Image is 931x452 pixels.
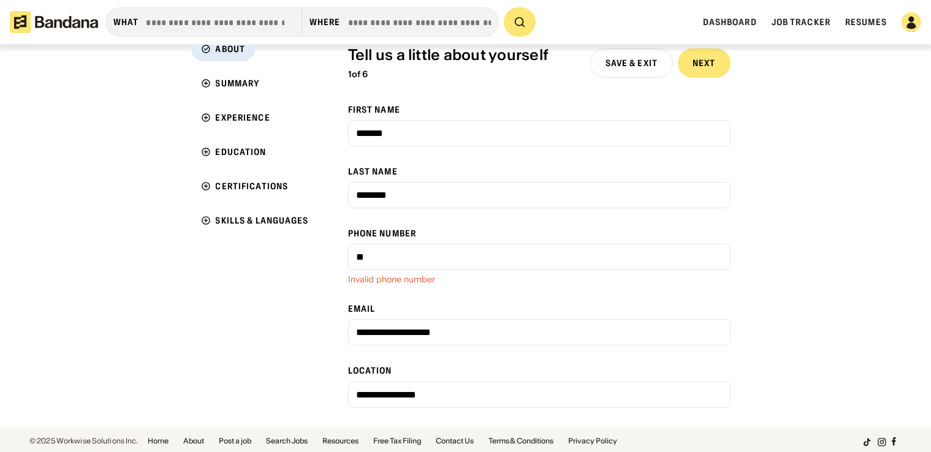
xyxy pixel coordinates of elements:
div: Skills & Languages [216,216,309,225]
a: Search Jobs [266,437,308,445]
a: Education [191,140,319,164]
div: Email [348,303,731,314]
a: Dashboard [703,17,757,28]
img: Bandana logotype [10,11,98,33]
div: Save & Exit [606,59,658,67]
a: Contact Us [436,437,474,445]
div: Invalid phone number [348,275,731,284]
div: Last Name [348,166,731,177]
div: About [216,45,246,53]
a: Resumes [845,17,887,28]
div: First Name [348,104,731,115]
div: what [113,17,139,28]
div: Experience [216,113,270,122]
a: Home [148,437,169,445]
a: Post a job [219,437,251,445]
a: About [183,437,204,445]
a: About [191,37,319,61]
div: Summary [216,79,260,88]
a: Certifications [191,174,319,198]
a: Resources [322,437,359,445]
div: Where [310,17,341,28]
a: Skills & Languages [191,208,319,233]
div: Education [216,148,267,156]
div: Tell us a little about yourself [348,47,549,64]
div: Phone Number [348,228,731,239]
a: Privacy Policy [569,437,618,445]
div: Certifications [216,182,289,190]
a: Job Tracker [772,17,830,28]
a: Terms & Conditions [488,437,554,445]
div: © 2025 Workwise Solutions Inc. [29,437,138,445]
div: Location [348,365,731,376]
div: 1 of 6 [348,69,549,80]
div: Next [693,59,715,67]
a: Free Tax Filing [373,437,421,445]
a: Experience [191,105,319,130]
a: Summary [191,71,319,96]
